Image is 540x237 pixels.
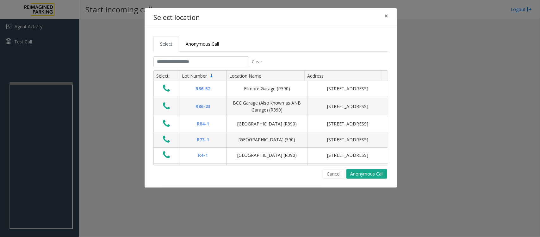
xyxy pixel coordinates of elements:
[311,136,384,143] div: [STREET_ADDRESS]
[209,73,214,78] span: Sortable
[311,103,384,110] div: [STREET_ADDRESS]
[323,169,344,179] button: Cancel
[229,73,261,79] span: Location Name
[182,73,207,79] span: Lot Number
[183,120,223,127] div: R84-1
[186,41,219,47] span: Anonymous Call
[183,136,223,143] div: R73-1
[153,36,388,52] ul: Tabs
[346,169,387,179] button: Anonymous Call
[311,85,384,92] div: [STREET_ADDRESS]
[183,152,223,159] div: R4-1
[231,152,303,159] div: [GEOGRAPHIC_DATA] (R390)
[154,71,388,165] div: Data table
[311,152,384,159] div: [STREET_ADDRESS]
[384,11,388,20] span: ×
[311,120,384,127] div: [STREET_ADDRESS]
[231,85,303,92] div: Filmore Garage (R390)
[153,13,200,23] h4: Select location
[154,71,179,81] th: Select
[231,136,303,143] div: [GEOGRAPHIC_DATA] (390)
[307,73,324,79] span: Address
[231,120,303,127] div: [GEOGRAPHIC_DATA] (R390)
[183,103,223,110] div: R86-23
[183,85,223,92] div: R86-52
[160,41,172,47] span: Select
[248,56,266,67] button: Clear
[231,99,303,114] div: BCC Garage (Also known as ANB Garage) (R390)
[380,8,393,24] button: Close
